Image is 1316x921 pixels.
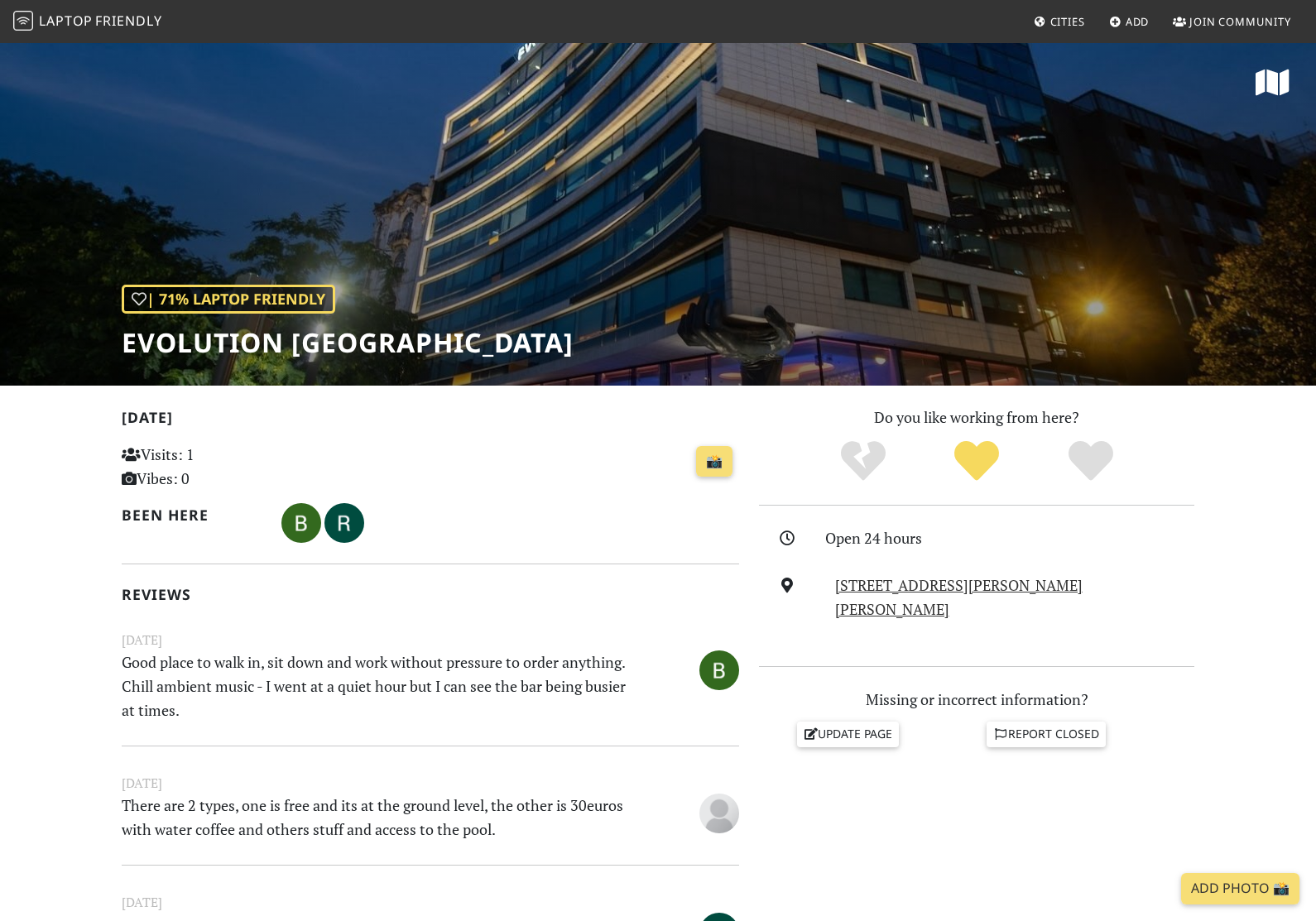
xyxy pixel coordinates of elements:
h2: [DATE] [122,409,739,433]
div: No [806,439,920,484]
p: Visits: 1 Vibes: 0 [122,443,315,491]
a: Cities [1027,7,1092,36]
small: [DATE] [112,773,749,794]
a: Add [1102,7,1156,36]
a: Join Community [1166,7,1298,36]
span: Bea [699,658,739,678]
p: There are 2 types, one is free and its at the ground level, the other is 30euros with water coffe... [112,794,643,842]
span: Laptop [39,12,93,30]
small: [DATE] [112,892,749,913]
a: 📸 [696,446,732,477]
span: Add [1126,14,1150,29]
a: Add Photo 📸 [1181,873,1299,904]
img: blank-535327c66bd565773addf3077783bbfce4b00ec00e9fd257753287c682c7fa38.png [699,794,739,833]
small: [DATE] [112,630,749,650]
span: Anonymous [699,801,739,821]
span: Join Community [1189,14,1291,29]
div: Yes [920,439,1034,484]
div: Definitely! [1034,439,1148,484]
span: Rita Meneses [324,511,364,531]
p: Missing or incorrect information? [759,688,1194,712]
img: 6897-bea.jpg [281,503,321,543]
div: | 71% Laptop Friendly [122,285,335,314]
a: Report closed [987,722,1106,746]
h1: Evolution [GEOGRAPHIC_DATA] [122,327,574,358]
p: Good place to walk in, sit down and work without pressure to order anything. Chill ambient music ... [112,650,643,722]
h2: Reviews [122,586,739,603]
a: Update page [797,722,900,746]
span: Cities [1050,14,1085,29]
img: 6897-bea.jpg [699,650,739,690]
span: Friendly [95,12,161,30]
span: Bea [281,511,324,531]
p: Do you like working from here? [759,405,1194,429]
a: [STREET_ADDRESS][PERSON_NAME][PERSON_NAME] [835,575,1083,619]
h2: Been here [122,506,262,524]
img: 3659-rita.jpg [324,503,364,543]
img: LaptopFriendly [13,11,33,31]
a: LaptopFriendly LaptopFriendly [13,7,162,36]
div: Open 24 hours [825,526,1204,550]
